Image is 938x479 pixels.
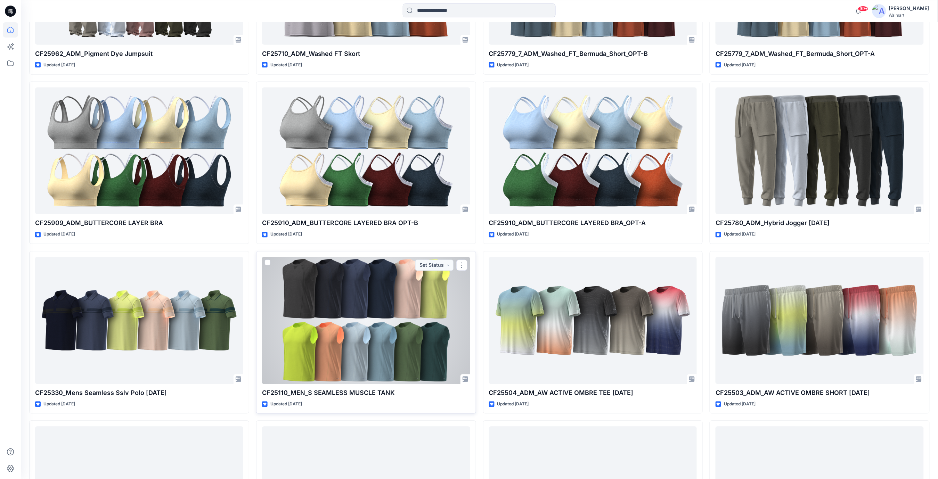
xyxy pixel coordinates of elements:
p: CF25779_7_ADM_Washed_FT_Bermuda_Short_OPT-B [489,49,697,59]
p: CF25503_ADM_AW ACTIVE OMBRE SHORT [DATE] [716,388,924,398]
a: CF25780_ADM_Hybrid Jogger 24JUL25 [716,88,924,215]
p: Updated [DATE] [724,231,756,238]
p: Updated [DATE] [724,401,756,408]
p: CF25910_ADM_BUTTERCORE LAYERED BRA_OPT-A [489,218,697,228]
p: Updated [DATE] [724,61,756,69]
a: CF25330_Mens Seamless Sslv Polo 11JUL25 [35,257,243,384]
p: Updated [DATE] [497,61,529,69]
p: CF25780_ADM_Hybrid Jogger [DATE] [716,218,924,228]
p: Updated [DATE] [270,231,302,238]
p: Updated [DATE] [43,61,75,69]
div: Walmart [889,13,929,18]
img: avatar [872,4,886,18]
a: CF25910_ADM_BUTTERCORE LAYERED BRA_OPT-A [489,88,697,215]
p: Updated [DATE] [43,401,75,408]
p: CF25910_ADM_BUTTERCORE LAYERED BRA OPT-B [262,218,470,228]
p: Updated [DATE] [270,401,302,408]
p: CF25110_MEN_S SEAMLESS MUSCLE TANK [262,388,470,398]
p: CF25779_7_ADM_Washed_FT_Bermuda_Short_OPT-A [716,49,924,59]
p: CF25962_ADM_Pigment Dye Jumpsuit [35,49,243,59]
p: CF25710_ADM_Washed FT Skort [262,49,470,59]
p: Updated [DATE] [270,61,302,69]
a: CF25910_ADM_BUTTERCORE LAYERED BRA OPT-B [262,88,470,215]
p: CF25909_ADM_BUTTERCORE LAYER BRA [35,218,243,228]
p: CF25504_ADM_AW ACTIVE OMBRE TEE [DATE] [489,388,697,398]
a: CF25503_ADM_AW ACTIVE OMBRE SHORT 23MAY25 [716,257,924,384]
p: Updated [DATE] [497,401,529,408]
span: 99+ [858,6,868,11]
p: CF25330_Mens Seamless Sslv Polo [DATE] [35,388,243,398]
a: CF25504_ADM_AW ACTIVE OMBRE TEE 23MAY25 [489,257,697,384]
a: CF25909_ADM_BUTTERCORE LAYER BRA [35,88,243,215]
a: CF25110_MEN_S SEAMLESS MUSCLE TANK [262,257,470,384]
p: Updated [DATE] [497,231,529,238]
p: Updated [DATE] [43,231,75,238]
div: [PERSON_NAME] [889,4,929,13]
